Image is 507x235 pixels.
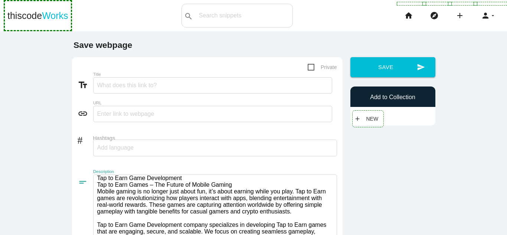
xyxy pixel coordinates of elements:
input: Search snippets [195,8,292,23]
label: Description [93,169,288,174]
i: short_text [78,177,93,187]
b: Save webpage [73,40,132,50]
label: Title [93,72,288,77]
i: add [354,112,361,125]
i: person [481,4,490,27]
i: text_fields [78,80,93,90]
label: URL [93,101,288,105]
label: Hashtags [93,135,337,141]
i: link [78,108,93,119]
h6: Add to Collection [354,94,432,101]
input: Add language [97,140,142,156]
a: thiscodeWorks [7,4,68,27]
i: explore [430,4,439,27]
button: sendSave [350,57,435,77]
input: What does this link to? [93,77,332,94]
span: Works [42,10,68,21]
i: search [184,4,193,28]
i: add [455,4,464,27]
a: addNew [354,112,382,125]
input: Enter link to webpage [93,106,332,122]
span: Private [308,63,337,72]
button: search [182,4,195,27]
i: arrow_drop_down [490,4,496,27]
i: # [78,133,93,144]
i: home [404,4,413,27]
i: send [417,57,425,77]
